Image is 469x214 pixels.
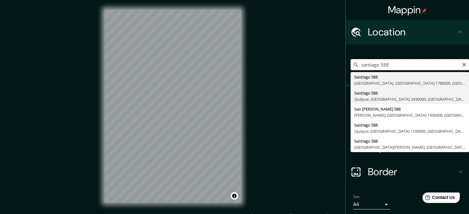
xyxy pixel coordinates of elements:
[354,128,465,134] div: Iquique, [GEOGRAPHIC_DATA] 1100000, [GEOGRAPHIC_DATA]
[354,112,465,118] div: [PERSON_NAME], [GEOGRAPHIC_DATA] 1500000, [GEOGRAPHIC_DATA]
[346,86,469,110] div: Pins
[231,192,238,200] button: Toggle attribution
[462,61,467,67] button: Clear
[354,138,465,144] div: Santiago 588
[422,8,427,13] img: pin-icon.png
[354,80,465,86] div: [GEOGRAPHIC_DATA], [GEOGRAPHIC_DATA] 1780000, [GEOGRAPHIC_DATA]
[388,4,427,16] h4: Mappin
[354,74,465,80] div: Santiago 588
[368,166,457,178] h4: Border
[368,141,457,153] h4: Layout
[346,110,469,135] div: Style
[346,20,469,44] div: Location
[346,135,469,159] div: Layout
[354,122,465,128] div: Santiago 588
[105,10,241,203] canvas: Map
[346,159,469,184] div: Border
[368,26,457,38] h4: Location
[351,59,469,70] input: Pick your city or area
[354,106,465,112] div: San [PERSON_NAME] 588
[353,194,360,200] label: Size
[353,200,390,209] div: A4
[354,144,465,150] div: [GEOGRAPHIC_DATA][PERSON_NAME], [GEOGRAPHIC_DATA] 8050000, [GEOGRAPHIC_DATA]
[354,90,465,96] div: Santiago 588
[354,96,465,102] div: Quilpué, [GEOGRAPHIC_DATA] 2430000, [GEOGRAPHIC_DATA]
[414,190,462,207] iframe: Help widget launcher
